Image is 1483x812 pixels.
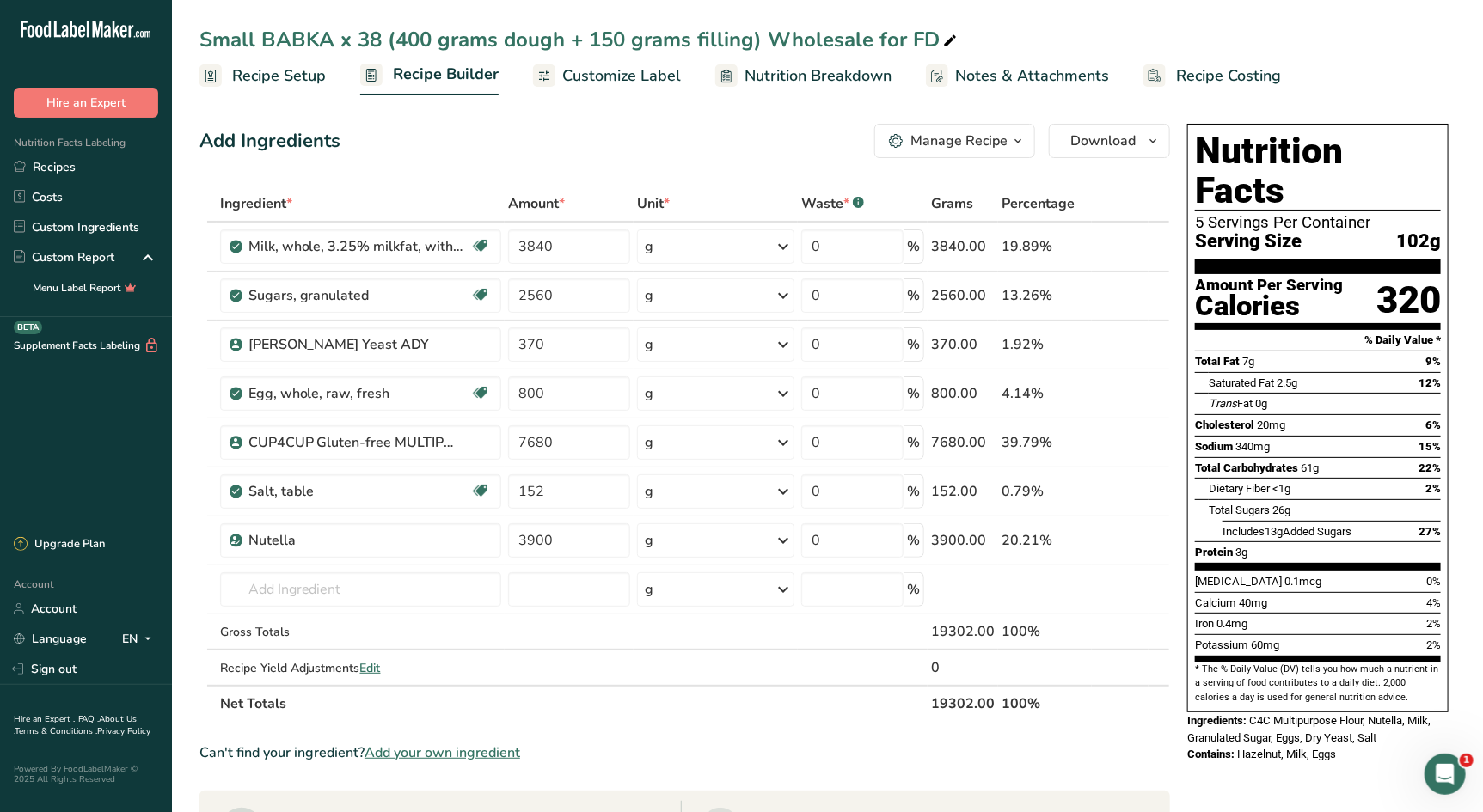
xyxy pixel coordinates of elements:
span: Percentage [1002,193,1075,214]
span: 12% [1419,376,1441,389]
div: g [645,285,653,306]
div: 0 [931,657,995,678]
iframe: Intercom live chat [1425,754,1466,795]
span: Hazelnut, Milk, Eggs [1237,748,1336,760]
span: Recipe Costing [1176,64,1281,88]
div: 3900.00 [931,530,995,551]
span: Sodium [1195,440,1233,453]
span: 13g [1265,525,1283,538]
div: Milk, whole, 3.25% milkfat, without added vitamin A and [MEDICAL_DATA] [248,236,463,257]
span: Edit [360,660,381,676]
div: g [645,579,653,600]
span: Total Sugars [1209,504,1270,516]
span: 6% [1425,418,1441,431]
div: Nutella [248,530,463,551]
span: 102g [1396,231,1441,253]
div: g [645,236,653,257]
span: 2% [1426,638,1441,651]
div: 320 [1376,278,1441,323]
div: Calories [1195,294,1343,319]
div: Salt, table [248,481,463,502]
span: Notes & Attachments [955,64,1109,88]
div: Gross Totals [220,623,502,641]
div: 370.00 [931,334,995,355]
div: BETA [14,321,42,334]
div: Custom Report [14,248,114,266]
span: 0g [1255,397,1267,410]
span: Fat [1209,397,1253,410]
span: Grams [931,193,973,214]
span: 2% [1426,617,1441,630]
span: 340mg [1235,440,1270,453]
span: Ingredients: [1187,714,1247,727]
div: Waste [801,193,864,214]
div: Small BABKA x 38 (400 grams dough + 150 grams filling) Wholesale for FD [199,24,960,55]
a: Customize Label [533,57,681,95]
span: Potassium [1195,638,1248,651]
span: C4C Multipurpose Flour, Nutella, Milk, Granulated Sugar, Eggs, Dry Yeast, Salt [1187,714,1431,744]
div: Can't find your ingredient? [199,742,1170,763]
a: Recipe Builder [360,55,499,96]
span: Iron [1195,617,1214,630]
i: Trans [1209,397,1237,410]
span: Add your own ingredient [365,742,520,763]
div: 19302.00 [931,621,995,642]
span: 0% [1426,575,1441,588]
span: Cholesterol [1195,418,1254,431]
span: 4% [1426,596,1441,609]
input: Add Ingredient [220,572,502,607]
span: Serving Size [1195,231,1302,253]
span: Contains: [1187,748,1235,760]
span: 40mg [1239,596,1267,609]
span: Nutrition Breakdown [745,64,892,88]
span: 7g [1242,355,1254,368]
div: Manage Recipe [910,131,1008,151]
a: Recipe Setup [199,57,326,95]
span: <1g [1272,482,1290,495]
span: 61g [1301,461,1319,474]
span: Dietary Fiber [1209,482,1270,495]
div: g [645,334,653,355]
div: 0.79% [1002,481,1088,502]
span: 1 [1460,754,1474,767]
th: Net Totals [217,685,928,721]
div: 800.00 [931,383,995,404]
div: 1.92% [1002,334,1088,355]
div: 4.14% [1002,383,1088,404]
div: g [645,383,653,404]
div: EN [122,629,158,650]
span: 9% [1425,355,1441,368]
div: Recipe Yield Adjustments [220,659,502,677]
span: Ingredient [220,193,292,214]
span: Includes Added Sugars [1223,525,1351,538]
span: 26g [1272,504,1290,516]
div: 100% [1002,621,1088,642]
span: 2.5g [1277,376,1297,389]
div: 3840.00 [931,236,995,257]
div: Upgrade Plan [14,536,105,553]
span: Protein [1195,546,1233,559]
span: [MEDICAL_DATA] [1195,575,1282,588]
span: Recipe Builder [393,63,499,86]
a: Nutrition Breakdown [715,57,892,95]
button: Manage Recipe [874,124,1035,158]
span: Total Carbohydrates [1195,461,1298,474]
span: Calcium [1195,596,1236,609]
span: 60mg [1251,638,1279,651]
h1: Nutrition Facts [1195,131,1441,211]
a: FAQ . [78,713,99,725]
div: 7680.00 [931,432,995,453]
div: 13.26% [1002,285,1088,306]
a: Language [14,624,87,654]
span: Download [1070,131,1136,151]
div: 2560.00 [931,285,995,306]
div: g [645,432,653,453]
section: % Daily Value * [1195,330,1441,351]
div: g [645,530,653,551]
span: 0.1mcg [1284,575,1321,588]
span: 0.4mg [1216,617,1247,630]
span: Customize Label [562,64,681,88]
span: Amount [508,193,565,214]
span: 27% [1419,525,1441,538]
div: Sugars, granulated [248,285,463,306]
